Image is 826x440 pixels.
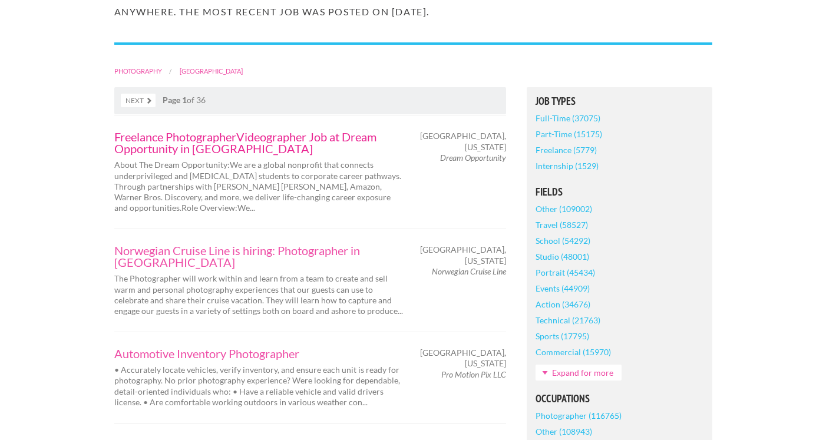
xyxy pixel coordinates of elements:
[536,393,703,404] h5: Occupations
[114,244,403,268] a: Norwegian Cruise Line is hiring: Photographer in [GEOGRAPHIC_DATA]
[432,266,506,276] em: Norwegian Cruise Line
[180,67,243,75] a: [GEOGRAPHIC_DATA]
[536,408,622,424] a: Photographer (116765)
[536,249,589,264] a: Studio (48001)
[536,365,622,381] a: Expand for more
[536,158,599,174] a: Internship (1529)
[114,87,506,114] nav: of 36
[536,312,600,328] a: Technical (21763)
[420,131,506,152] span: [GEOGRAPHIC_DATA], [US_STATE]
[114,273,403,316] p: The Photographer will work within and learn from a team to create and sell warm and personal phot...
[420,244,506,266] span: [GEOGRAPHIC_DATA], [US_STATE]
[536,187,703,197] h5: Fields
[441,369,506,379] em: Pro Motion Pix LLC
[536,96,703,107] h5: Job Types
[536,344,611,360] a: Commercial (15970)
[163,95,187,105] strong: Page 1
[536,201,592,217] a: Other (109002)
[420,348,506,369] span: [GEOGRAPHIC_DATA], [US_STATE]
[536,142,597,158] a: Freelance (5779)
[536,110,600,126] a: Full-Time (37075)
[536,328,589,344] a: Sports (17795)
[536,296,590,312] a: Action (34676)
[536,217,588,233] a: Travel (58527)
[114,67,162,75] a: Photography
[440,153,506,163] em: Dream Opportunity
[114,160,403,213] p: About The Dream Opportunity:We are a global nonprofit that connects underprivileged and [MEDICAL_...
[536,233,590,249] a: School (54292)
[536,126,602,142] a: Part-Time (15175)
[536,280,590,296] a: Events (44909)
[121,94,156,107] a: Next
[114,131,403,154] a: Freelance PhotographerVideographer Job at Dream Opportunity in [GEOGRAPHIC_DATA]
[114,365,403,408] p: • Accurately locate vehicles, verify inventory, and ensure each unit is ready for photography. No...
[114,348,403,359] a: Automotive Inventory Photographer
[536,424,592,439] a: Other (108943)
[536,264,595,280] a: Portrait (45434)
